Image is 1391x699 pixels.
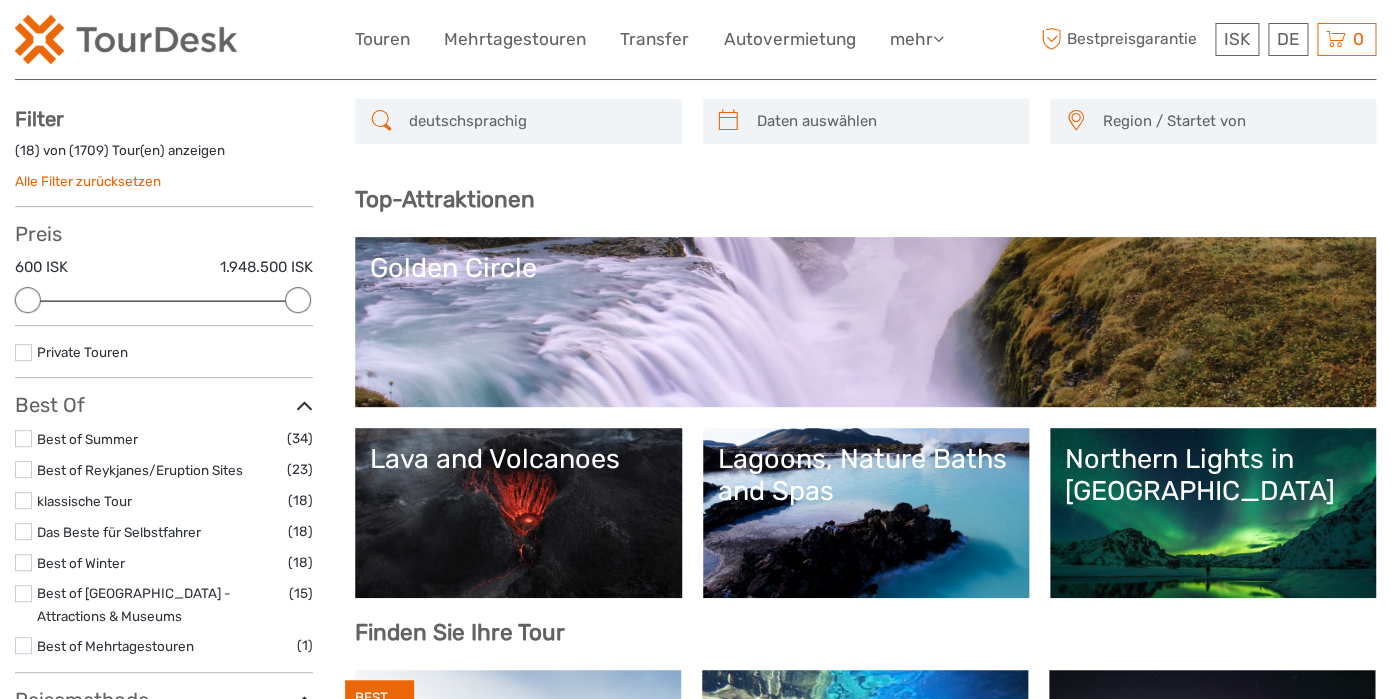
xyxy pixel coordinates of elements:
[1036,23,1210,56] span: Bestpreisgarantie
[355,186,535,213] b: Top-Attraktionen
[1065,443,1361,508] div: Northern Lights in [GEOGRAPHIC_DATA]
[288,520,313,543] span: (18)
[37,524,201,540] a: Das Beste für Selbstfahrer
[230,31,254,55] button: Open LiveChat chat widget
[723,25,855,54] a: Autovermietung
[718,443,1014,508] div: Lagoons, Nature Baths and Spas
[620,25,689,54] a: Transfer
[37,344,128,360] a: Private Touren
[220,257,313,278] label: 1.948.500 ISK
[370,443,666,583] a: Lava and Volcanoes
[1065,443,1361,583] a: Northern Lights in [GEOGRAPHIC_DATA]
[444,25,586,54] a: Mehrtagestouren
[37,462,243,478] a: Best of Reykjanes/Eruption Sites
[74,141,104,160] label: 1709
[289,582,313,605] span: (15)
[1094,105,1366,138] button: Region / Startet von
[28,35,226,51] p: We're away right now. Please check back later!
[20,141,35,160] label: 18
[287,458,313,481] span: (23)
[1350,29,1367,49] span: 0
[37,585,231,624] a: Best of [GEOGRAPHIC_DATA] - Attractions & Museums
[15,173,161,189] a: Alle Filter zurücksetzen
[287,427,313,450] span: (34)
[37,431,138,447] a: Best of Summer
[37,555,125,571] a: Best of Winter
[718,443,1014,583] a: Lagoons, Nature Baths and Spas
[297,634,313,657] span: (1)
[355,25,410,54] a: Touren
[288,489,313,512] span: (18)
[15,222,313,246] h3: Preis
[15,15,237,64] img: 120-15d4194f-c635-41b9-a512-a3cb382bfb57_logo_small.png
[1224,29,1250,49] span: ISK
[15,257,68,278] label: 600 ISK
[15,393,313,417] h3: Best Of
[288,551,313,574] span: (18)
[1268,23,1308,56] div: DE
[370,252,1361,392] a: Golden Circle
[37,493,132,509] a: klassische Tour
[370,252,1361,284] div: Golden Circle
[15,107,64,131] strong: Filter
[15,141,313,172] div: ( ) von ( ) Tour(en) anzeigen
[370,443,666,475] div: Lava and Volcanoes
[355,619,565,646] b: Finden Sie Ihre Tour
[889,25,943,54] a: mehr
[37,638,194,654] a: Best of Mehrtagestouren
[401,104,671,139] input: SUCHEN
[749,104,1019,139] input: Daten auswählen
